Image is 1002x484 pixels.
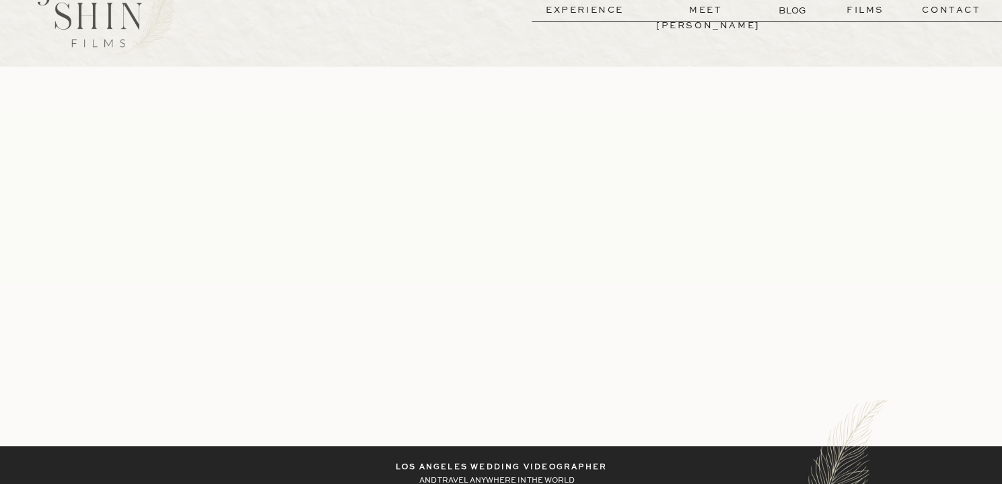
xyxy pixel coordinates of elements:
[535,3,635,18] a: experience
[779,3,809,18] a: BLOG
[656,3,756,18] a: meet [PERSON_NAME]
[903,3,1000,18] a: contact
[396,464,607,471] b: los angeles wedding videographer
[832,3,898,18] a: films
